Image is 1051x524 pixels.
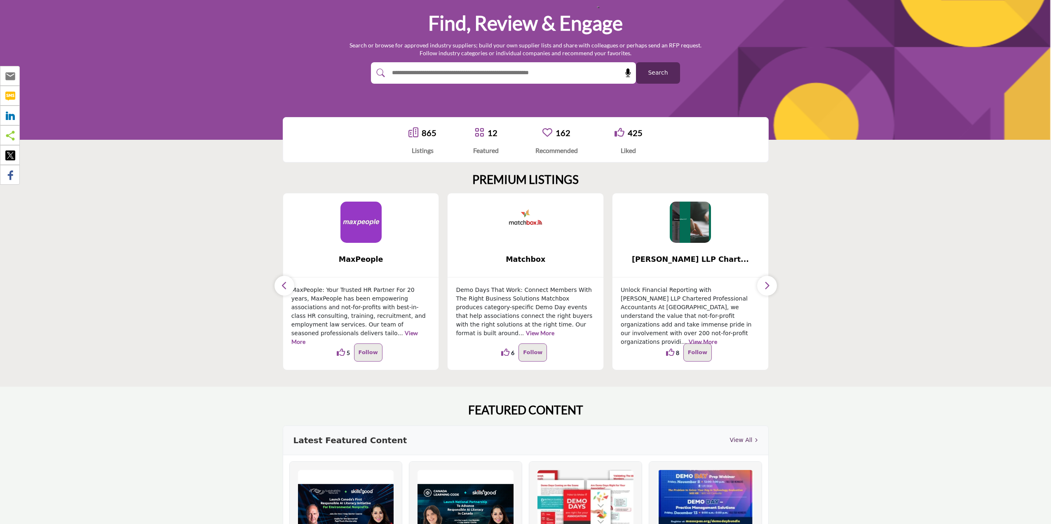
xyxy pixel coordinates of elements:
[340,202,382,243] img: MaxPeople
[460,254,591,265] span: Matchbox
[535,146,578,155] div: Recommended
[359,348,378,357] p: Follow
[468,403,583,417] h2: FEATURED CONTENT
[621,286,760,346] p: Unlock Financial Reporting with [PERSON_NAME] LLP Chartered Professional Accountants At [GEOGRAPH...
[474,127,484,139] a: Go to Featured
[526,329,554,336] a: View More
[354,343,382,362] button: Follow
[456,286,595,338] p: Demo Days That Work: Connect Members With The Right Business Solutions Matchbox produces category...
[625,249,756,270] b: Kriens-LaRose LLP Chartered Professional Accountants
[676,348,679,357] span: 8
[473,146,499,155] div: Featured
[397,330,403,336] span: ...
[460,249,591,270] b: Matchbox
[523,348,542,357] p: Follow
[296,249,427,270] b: MaxPeople
[628,128,643,138] a: 425
[518,330,524,336] span: ...
[542,127,552,139] a: Go to Recommended
[683,343,712,362] button: Follow
[636,62,680,84] button: Search
[347,348,350,357] span: 5
[408,146,436,155] div: Listings
[488,128,497,138] a: 12
[296,254,427,265] span: MaxPeople
[350,41,701,57] p: Search or browse for approved industry suppliers; build your own supplier lists and share with co...
[291,329,418,345] a: View More
[428,10,623,36] h1: Find, Review & Engage
[518,343,547,362] button: Follow
[556,128,570,138] a: 162
[291,286,431,346] p: MaxPeople: Your Trusted HR Partner For 20 years, MaxPeople has been empowering associations and n...
[472,173,579,187] h2: PREMIUM LISTINGS
[648,68,668,77] span: Search
[689,338,717,345] a: View More
[625,254,756,265] span: [PERSON_NAME] LLP Chart...
[615,146,643,155] div: Liked
[448,249,603,270] a: Matchbox
[688,348,707,357] p: Follow
[283,249,439,270] a: MaxPeople
[505,202,546,243] img: Matchbox
[511,348,514,357] span: 6
[670,202,711,243] img: Kriens-LaRose LLP Chartered Professional Accountants
[615,127,624,137] i: Go to Liked
[730,436,758,444] a: View All
[681,338,687,345] span: ...
[293,434,407,446] h3: Latest Featured Content
[422,128,436,138] a: 865
[612,249,768,270] a: [PERSON_NAME] LLP Chart...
